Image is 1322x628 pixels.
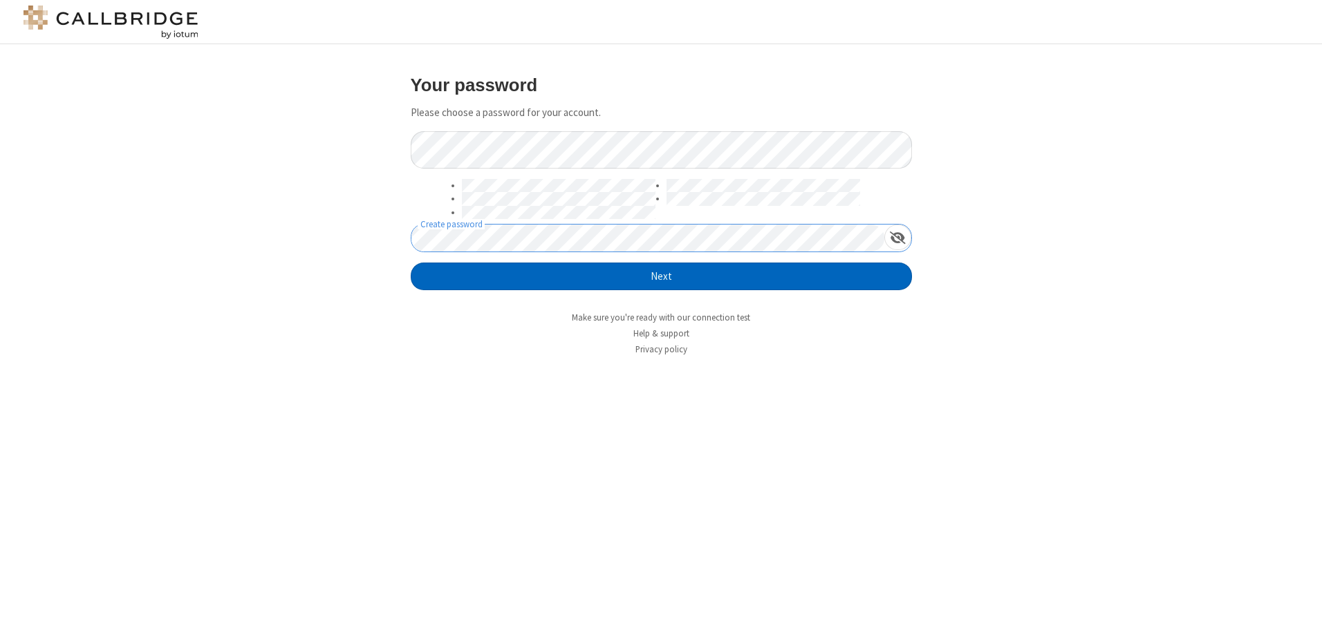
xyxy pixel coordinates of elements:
[411,105,912,121] p: Please choose a password for your account.
[884,225,911,250] div: Show password
[411,225,884,251] input: Create password
[21,6,201,39] img: logo@2x.png
[633,327,689,339] a: Help & support
[572,312,750,323] a: Make sure you're ready with our connection test
[635,343,687,355] a: Privacy policy
[411,263,912,290] button: Next
[411,75,912,95] h3: Your password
